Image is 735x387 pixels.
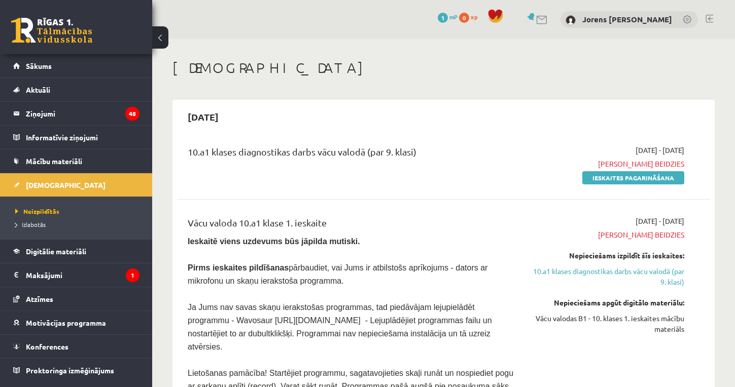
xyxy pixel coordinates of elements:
a: Mācību materiāli [13,149,139,173]
span: [PERSON_NAME] beidzies [529,159,684,169]
a: Digitālie materiāli [13,240,139,263]
div: 10.a1 klases diagnostikas darbs vācu valodā (par 9. klasi) [188,145,514,164]
strong: Ieskaitē viens uzdevums būs jāpilda mutiski. [188,237,360,246]
span: xp [471,13,477,21]
span: Konferences [26,342,68,351]
span: 1 [438,13,448,23]
a: Maksājumi1 [13,263,139,287]
legend: Informatīvie ziņojumi [26,126,139,149]
img: Jorens Renarts Kuļijevs [566,15,576,25]
span: pārbaudiet, vai Jums ir atbilstošs aprīkojums - dators ar mikrofonu un skaņu ierakstoša programma. [188,263,487,285]
span: Digitālie materiāli [26,247,86,256]
span: Mācību materiāli [26,157,82,166]
div: Vācu valoda 10.a1 klase 1. ieskaite [188,216,514,235]
span: Motivācijas programma [26,318,106,327]
i: 48 [125,107,139,121]
a: Konferences [13,335,139,358]
span: Sākums [26,61,52,70]
span: Ja Jums nav savas skaņu ierakstošas programmas, tad piedāvājam lejupielādēt programmu - Wavosaur ... [188,303,492,351]
a: Atzīmes [13,287,139,311]
span: Neizpildītās [15,207,59,215]
a: Aktuāli [13,78,139,101]
span: mP [449,13,458,21]
span: 0 [459,13,469,23]
div: Nepieciešams apgūt digitālo materiālu: [529,297,684,308]
a: Motivācijas programma [13,311,139,334]
a: Informatīvie ziņojumi [13,126,139,149]
span: [DATE] - [DATE] [636,145,684,156]
span: Aktuāli [26,85,50,94]
span: Izlabotās [15,220,46,228]
a: [DEMOGRAPHIC_DATA] [13,173,139,197]
span: [PERSON_NAME] beidzies [529,229,684,240]
legend: Maksājumi [26,263,139,287]
a: Neizpildītās [15,207,142,216]
span: [DATE] - [DATE] [636,216,684,226]
div: Vācu valodas B1 - 10. klases 1. ieskaites mācību materiāls [529,313,684,334]
div: Nepieciešams izpildīt šīs ieskaites: [529,250,684,261]
a: Izlabotās [15,220,142,229]
a: Ziņojumi48 [13,102,139,125]
a: Rīgas 1. Tālmācības vidusskola [11,18,92,43]
a: Jorens [PERSON_NAME] [582,14,672,24]
span: Proktoringa izmēģinājums [26,366,114,375]
legend: Ziņojumi [26,102,139,125]
a: Proktoringa izmēģinājums [13,359,139,382]
a: 0 xp [459,13,482,21]
a: Ieskaites pagarināšana [582,171,684,184]
a: 10.a1 klases diagnostikas darbs vācu valodā (par 9. klasi) [529,266,684,287]
span: [DEMOGRAPHIC_DATA] [26,180,106,189]
strong: Pirms ieskaites pildīšanas [188,263,289,272]
a: 1 mP [438,13,458,21]
h1: [DEMOGRAPHIC_DATA] [172,59,715,76]
i: 1 [126,268,139,282]
h2: [DATE] [178,105,229,129]
span: Atzīmes [26,294,53,303]
a: Sākums [13,54,139,78]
